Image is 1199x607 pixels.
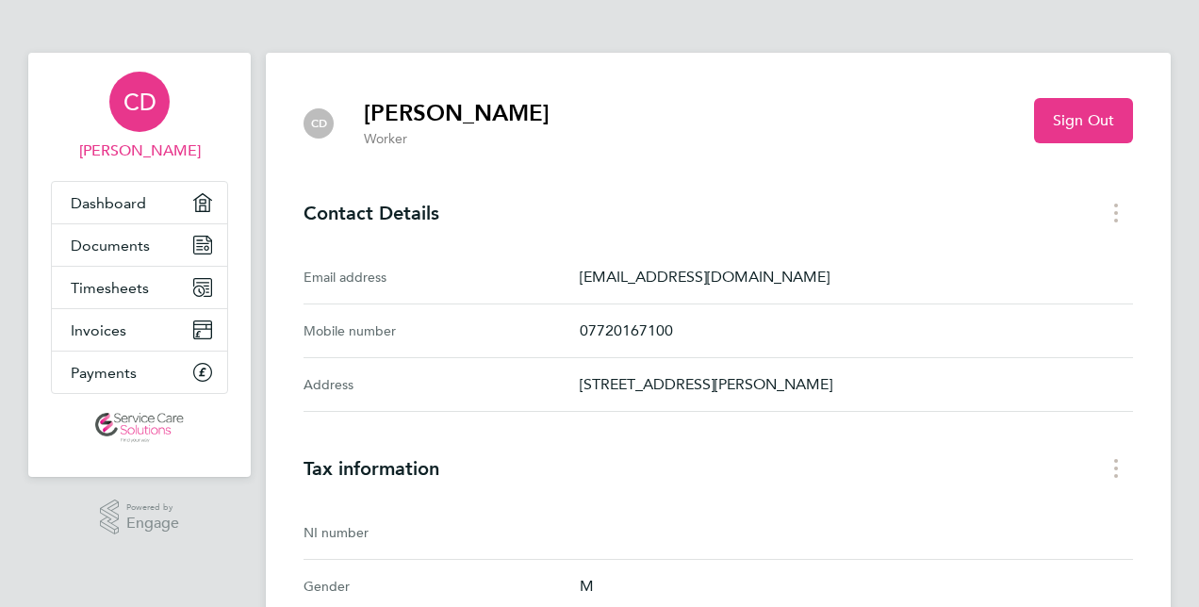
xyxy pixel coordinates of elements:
span: Timesheets [71,279,149,297]
a: CD[PERSON_NAME] [51,72,228,162]
p: Worker [364,130,550,149]
a: Payments [52,352,227,393]
button: Tax information menu [1099,453,1133,483]
span: Christopher Dare [51,139,228,162]
p: M [580,575,1133,598]
div: Christopher Dare [304,108,334,139]
h2: [PERSON_NAME] [364,98,550,128]
img: servicecare-logo-retina.png [95,413,184,443]
h3: Tax information [304,457,1133,480]
div: NI number [304,521,580,544]
span: Invoices [71,321,126,339]
span: Payments [71,364,137,382]
a: Powered byEngage [100,500,180,535]
a: Documents [52,224,227,266]
nav: Main navigation [28,53,251,477]
span: Sign Out [1053,111,1114,130]
span: Engage [126,516,179,532]
a: Invoices [52,309,227,351]
div: Mobile number [304,320,580,342]
h3: Contact Details [304,202,1133,224]
span: Dashboard [71,194,146,212]
span: Documents [71,237,150,254]
span: Powered by [126,500,179,516]
button: Contact Details menu [1099,198,1133,227]
span: CD [311,117,327,130]
p: [STREET_ADDRESS][PERSON_NAME] [580,373,1133,396]
a: Timesheets [52,267,227,308]
p: 07720167100 [580,320,1133,342]
div: Address [304,373,580,396]
a: Go to home page [51,413,228,443]
div: Gender [304,575,580,598]
div: Email address [304,266,580,288]
p: [EMAIL_ADDRESS][DOMAIN_NAME] [580,266,1133,288]
button: Sign Out [1034,98,1133,143]
a: Dashboard [52,182,227,223]
span: CD [123,90,156,114]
